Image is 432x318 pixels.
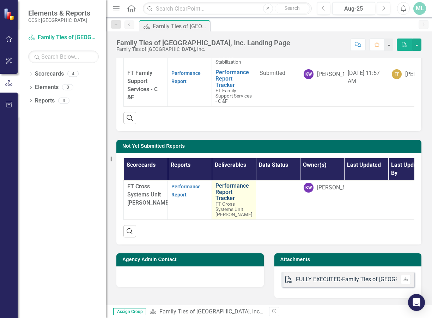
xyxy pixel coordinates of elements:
div: 4 [67,71,79,77]
button: Search [275,4,310,13]
h3: Attachments [280,257,418,262]
div: [DATE] 11:57 AM [348,69,384,86]
div: Aug-25 [335,5,373,13]
td: Double-Click to Edit [256,181,300,220]
div: Family Ties of [GEOGRAPHIC_DATA], Inc. Landing Page [116,39,290,47]
td: Double-Click to Edit Right Click for Context Menu [212,181,256,220]
div: Family Ties of [GEOGRAPHIC_DATA], Inc. Landing Page [153,22,208,31]
span: FT Family Support Services - C &F [215,88,252,104]
img: ClearPoint Strategy [4,8,16,20]
span: Search [285,5,300,11]
a: Family Ties of [GEOGRAPHIC_DATA], Inc. [159,308,263,315]
a: Reports [35,97,55,105]
a: Performance Report [171,184,201,198]
a: Performance Report [171,70,201,84]
span: FT Cross Systems Unit [PERSON_NAME] [127,183,170,206]
div: » [150,308,264,316]
span: FT Crisis Stabilization [215,54,241,65]
div: [PERSON_NAME] [317,184,359,192]
div: Open Intercom Messenger [408,294,425,311]
h3: Not Yet Submitted Reports [122,143,418,149]
span: Submitted [260,70,285,76]
span: Assign Group [113,308,146,315]
div: 0 [62,84,73,90]
a: Scorecards [35,70,64,78]
td: Double-Click to Edit [256,67,300,106]
span: FT Family Support Services - C &F [127,70,158,101]
h3: Agency Admin Contact [122,257,260,262]
div: KW [304,183,314,193]
div: [PERSON_NAME] [317,70,359,78]
div: KW [304,69,314,79]
small: CCSI: [GEOGRAPHIC_DATA] [28,17,90,23]
button: ML [413,2,426,15]
a: Performance Report Tracker [215,69,252,88]
span: Elements & Reports [28,9,90,17]
a: Performance Report Tracker [215,183,252,201]
div: TF [392,69,402,79]
div: Family Ties of [GEOGRAPHIC_DATA], Inc. [116,47,290,52]
button: Aug-25 [332,2,376,15]
a: Elements [35,83,59,92]
span: FT Cross Systems Unit [PERSON_NAME] [215,201,252,217]
td: Double-Click to Edit Right Click for Context Menu [212,67,256,106]
div: 3 [58,98,69,104]
a: Family Ties of [GEOGRAPHIC_DATA], Inc. [28,34,99,42]
input: Search ClearPoint... [143,2,311,15]
input: Search Below... [28,51,99,63]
